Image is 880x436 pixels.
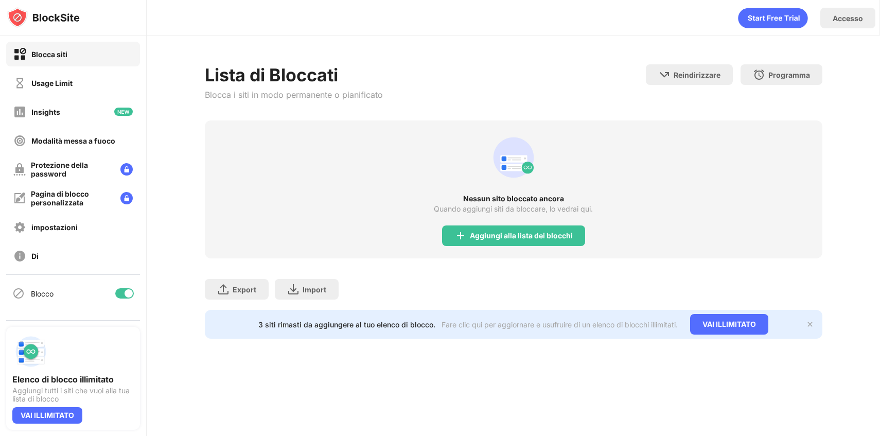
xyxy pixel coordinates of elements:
img: push-block-list.svg [12,333,49,370]
div: impostazioni [31,223,78,232]
div: animation [738,8,808,28]
img: logo-blocksite.svg [7,7,80,28]
div: Blocca i siti in modo permanente o pianificato [205,90,383,100]
div: Nessun sito bloccato ancora [205,195,822,203]
img: time-usage-off.svg [13,77,26,90]
img: customize-block-page-off.svg [13,192,26,204]
div: Fare clic qui per aggiornare e usufruire di un elenco di blocchi illimitati. [442,320,678,329]
div: Protezione della password [31,161,112,178]
div: Di [31,252,39,260]
div: Pagina di blocco personalizzata [31,189,112,207]
img: password-protection-off.svg [13,163,26,176]
div: VAI ILLIMITATO [12,407,82,424]
div: Reindirizzare [674,71,720,79]
div: Elenco di blocco illimitato [12,374,134,385]
div: Export [233,285,256,294]
img: block-on.svg [13,48,26,61]
img: x-button.svg [806,320,814,328]
img: new-icon.svg [114,108,133,116]
div: Modalità messa a fuoco [31,136,115,145]
img: settings-off.svg [13,221,26,234]
div: Aggiungi alla lista dei blocchi [470,232,573,240]
div: Blocco [31,289,54,298]
div: animation [489,133,538,182]
div: Insights [31,108,60,116]
img: about-off.svg [13,250,26,263]
div: Lista di Bloccati [205,64,383,85]
img: insights-off.svg [13,106,26,118]
div: Usage Limit [31,79,73,88]
img: lock-menu.svg [120,163,133,176]
div: 3 siti rimasti da aggiungere al tuo elenco di blocco. [258,320,435,329]
div: Import [303,285,326,294]
img: focus-off.svg [13,134,26,147]
div: Programma [768,71,810,79]
div: VAI ILLIMITATO [690,314,768,335]
div: Aggiungi tutti i siti che vuoi alla tua lista di blocco [12,387,134,403]
img: blocking-icon.svg [12,287,25,300]
img: lock-menu.svg [120,192,133,204]
div: Accesso [833,14,863,23]
div: Quando aggiungi siti da bloccare, lo vedrai qui. [434,205,593,213]
div: Blocca siti [31,50,67,59]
